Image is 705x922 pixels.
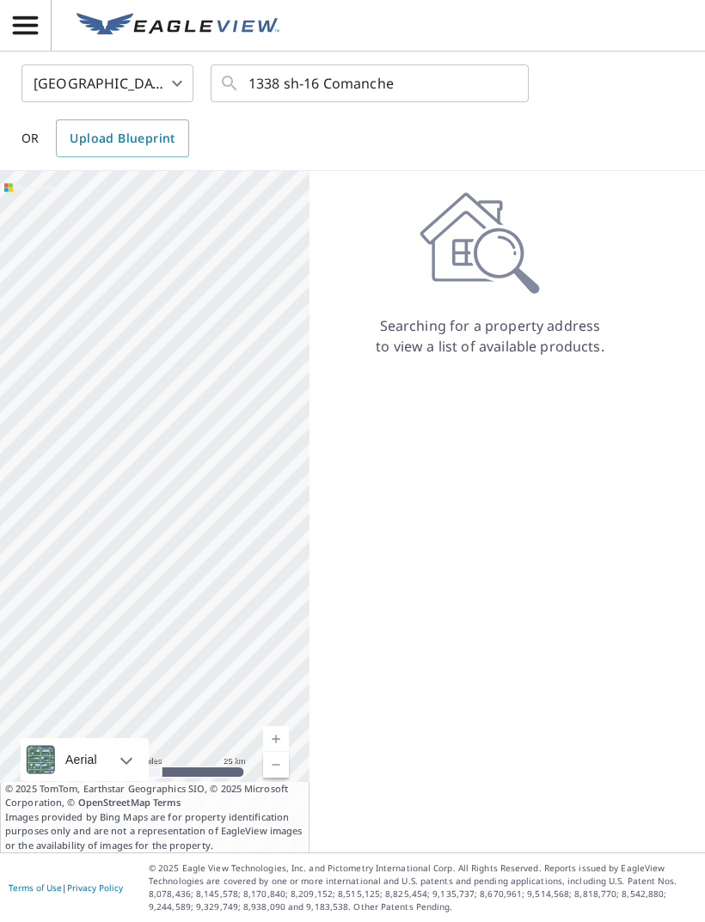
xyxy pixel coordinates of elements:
img: EV Logo [77,13,279,39]
a: Current Level 9, Zoom Out [263,752,289,778]
div: Aerial [60,738,102,781]
div: OR [21,119,189,157]
p: Searching for a property address to view a list of available products. [375,315,605,357]
div: [GEOGRAPHIC_DATA] [21,59,193,107]
span: Upload Blueprint [70,128,175,150]
p: © 2025 Eagle View Technologies, Inc. and Pictometry International Corp. All Rights Reserved. Repo... [149,862,696,913]
input: Search by address or latitude-longitude [248,59,493,107]
div: Aerial [21,738,149,781]
a: EV Logo [66,3,290,49]
a: Current Level 9, Zoom In [263,726,289,752]
a: Privacy Policy [67,882,123,894]
a: OpenStreetMap [78,796,150,809]
a: Terms [153,796,181,809]
a: Terms of Use [9,882,62,894]
span: © 2025 TomTom, Earthstar Geographics SIO, © 2025 Microsoft Corporation, © [5,782,304,810]
a: Upload Blueprint [56,119,188,157]
p: | [9,882,123,893]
